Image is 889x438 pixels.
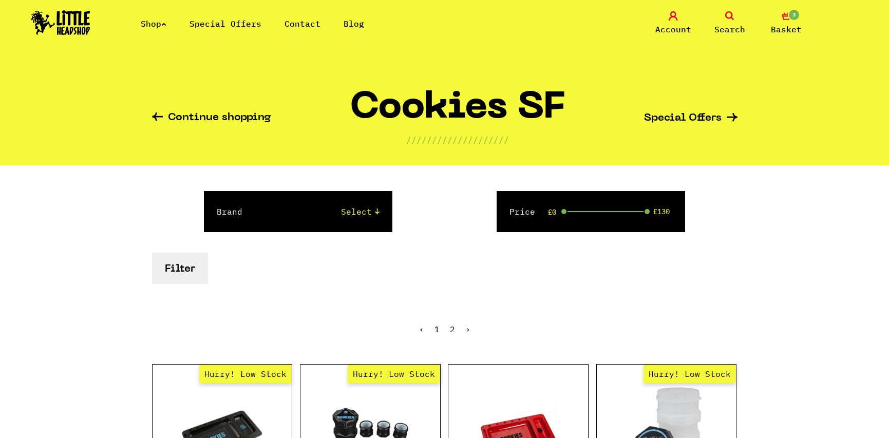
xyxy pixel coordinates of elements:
label: Brand [217,205,242,218]
button: Filter [152,253,208,284]
a: Special Offers [190,18,261,29]
span: £130 [653,207,670,216]
a: Next » [465,324,470,334]
label: Price [509,205,535,218]
a: Shop [141,18,166,29]
span: ‹ [419,324,424,334]
li: « Previous [419,325,424,333]
span: Search [714,23,745,35]
span: Account [655,23,691,35]
span: 1 [434,324,440,334]
a: Search [704,11,755,35]
a: Blog [344,18,364,29]
img: Little Head Shop Logo [31,10,90,35]
p: //////////////////// [406,134,509,146]
a: Contact [285,18,320,29]
a: 3 Basket [761,11,812,35]
span: Hurry! Low Stock [644,365,736,383]
span: Hurry! Low Stock [199,365,292,383]
span: 3 [788,9,800,21]
span: Basket [771,23,802,35]
a: 2 [450,324,455,334]
span: Hurry! Low Stock [348,365,440,383]
a: Special Offers [644,113,737,124]
span: £0 [548,208,556,216]
h1: Cookies SF [350,91,565,134]
a: Continue shopping [152,112,271,124]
